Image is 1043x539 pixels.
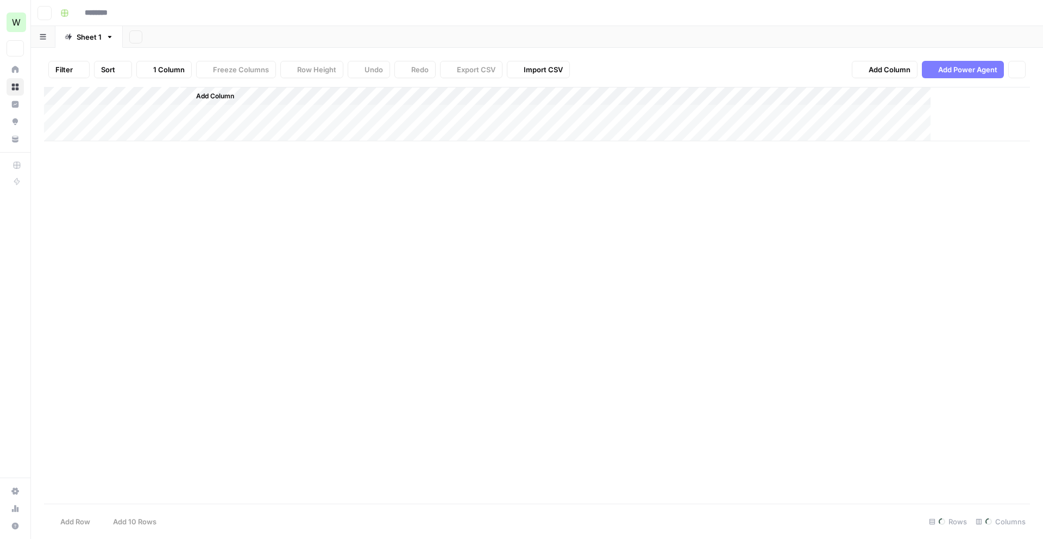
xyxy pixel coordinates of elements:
a: Opportunities [7,113,24,130]
a: Usage [7,500,24,517]
button: Freeze Columns [196,61,276,78]
button: Add 10 Rows [97,513,163,530]
span: Redo [411,64,429,75]
span: Add Power Agent [938,64,997,75]
span: Undo [365,64,383,75]
a: Sheet 1 [55,26,123,48]
button: Workspace: Workspace1 [7,9,24,36]
span: Filter [55,64,73,75]
button: Help + Support [7,517,24,535]
span: Import CSV [524,64,563,75]
span: Sort [101,64,115,75]
a: Your Data [7,130,24,148]
div: Columns [971,513,1030,530]
a: Settings [7,482,24,500]
button: 1 Column [136,61,192,78]
button: Export CSV [440,61,502,78]
span: Add Row [60,516,90,527]
button: Sort [94,61,132,78]
button: Import CSV [507,61,570,78]
span: Add Column [196,91,234,101]
span: Add Column [869,64,910,75]
button: Redo [394,61,436,78]
span: Add 10 Rows [113,516,156,527]
span: 1 Column [153,64,185,75]
button: Add Row [44,513,97,530]
div: Rows [925,513,971,530]
button: Undo [348,61,390,78]
button: Add Column [182,89,238,103]
div: Sheet 1 [77,32,102,42]
span: Export CSV [457,64,495,75]
a: Browse [7,78,24,96]
span: W [12,16,21,29]
a: Insights [7,96,24,113]
span: Row Height [297,64,336,75]
button: Add Column [852,61,918,78]
button: Filter [48,61,90,78]
button: Row Height [280,61,343,78]
span: Freeze Columns [213,64,269,75]
button: Add Power Agent [922,61,1004,78]
a: Home [7,61,24,78]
